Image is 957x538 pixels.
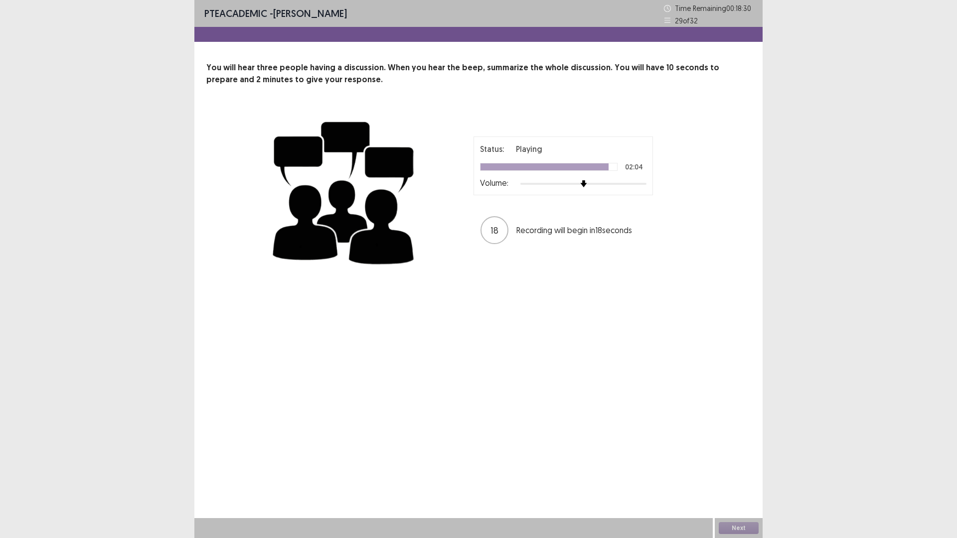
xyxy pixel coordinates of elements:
p: Playing [516,143,542,155]
p: 02:04 [625,163,643,170]
p: Recording will begin in 18 seconds [516,224,646,236]
p: You will hear three people having a discussion. When you hear the beep, summarize the whole discu... [206,62,751,86]
img: arrow-thumb [580,180,587,187]
p: Volume: [480,177,508,189]
p: 29 of 32 [675,15,698,26]
p: Time Remaining 00 : 18 : 30 [675,3,753,13]
span: PTE academic [204,7,267,19]
p: - [PERSON_NAME] [204,6,347,21]
p: 18 [490,224,498,237]
p: Status: [480,143,504,155]
img: group-discussion [269,110,419,272]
